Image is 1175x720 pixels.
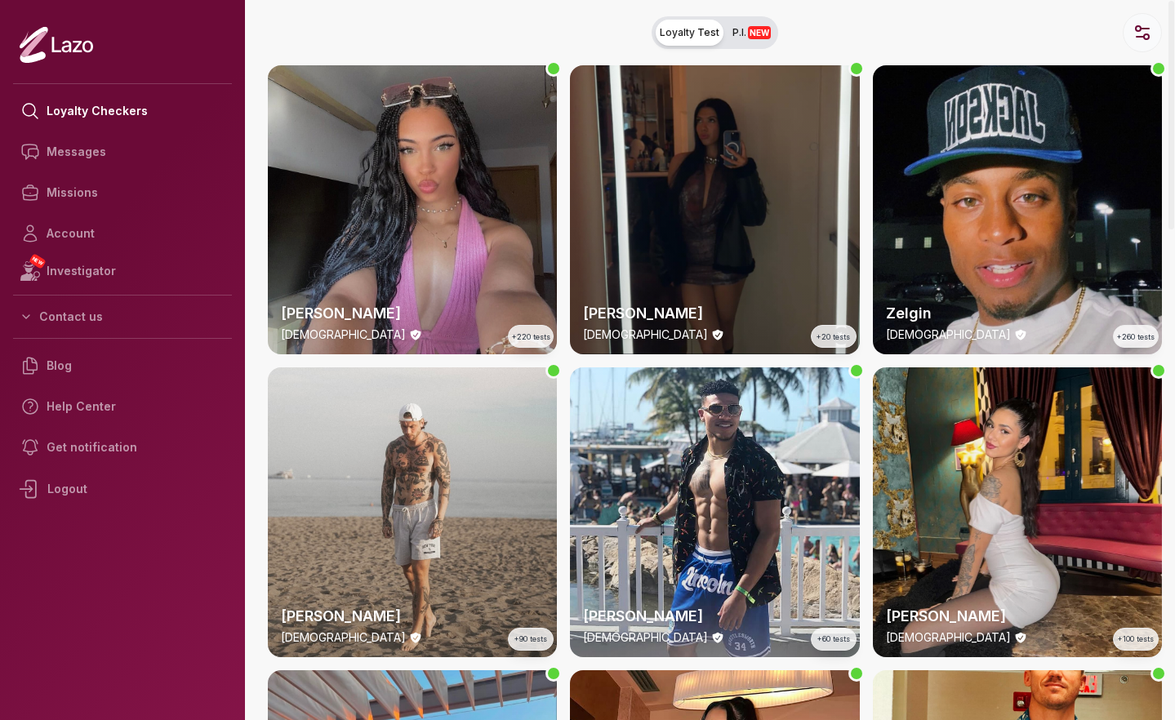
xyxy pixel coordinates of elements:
p: [DEMOGRAPHIC_DATA] [281,629,406,646]
a: Get notification [13,427,232,468]
h2: [PERSON_NAME] [583,605,846,628]
a: thumbchecker[PERSON_NAME][DEMOGRAPHIC_DATA]+100 tests [873,367,1162,656]
a: thumbchecker[PERSON_NAME][DEMOGRAPHIC_DATA]+20 tests [570,65,859,354]
a: NEWInvestigator [13,254,232,288]
img: checker [570,367,859,656]
h2: [PERSON_NAME] [886,605,1149,628]
p: [DEMOGRAPHIC_DATA] [886,629,1011,646]
p: [DEMOGRAPHIC_DATA] [886,327,1011,343]
p: [DEMOGRAPHIC_DATA] [583,327,708,343]
span: +220 tests [512,331,550,343]
div: Logout [13,468,232,510]
span: Loyalty Test [660,26,719,39]
a: Loyalty Checkers [13,91,232,131]
span: +60 tests [817,633,850,645]
span: NEW [29,253,47,269]
a: Messages [13,131,232,172]
img: checker [268,367,557,656]
span: +90 tests [514,633,547,645]
a: thumbchecker[PERSON_NAME][DEMOGRAPHIC_DATA]+60 tests [570,367,859,656]
img: checker [873,367,1162,656]
a: Help Center [13,386,232,427]
p: [DEMOGRAPHIC_DATA] [281,327,406,343]
img: checker [268,65,557,354]
span: NEW [748,26,771,39]
img: checker [570,65,859,354]
a: thumbchecker[PERSON_NAME][DEMOGRAPHIC_DATA]+90 tests [268,367,557,656]
span: +20 tests [817,331,850,343]
h2: Zelgin [886,302,1149,325]
h2: [PERSON_NAME] [281,302,544,325]
img: checker [873,65,1162,354]
a: thumbcheckerZelgin[DEMOGRAPHIC_DATA]+260 tests [873,65,1162,354]
span: +260 tests [1117,331,1155,343]
p: [DEMOGRAPHIC_DATA] [583,629,708,646]
span: P.I. [732,26,771,39]
a: Account [13,213,232,254]
a: Blog [13,345,232,386]
span: +100 tests [1118,633,1154,645]
a: Missions [13,172,232,213]
h2: [PERSON_NAME] [281,605,544,628]
button: Contact us [13,302,232,331]
a: thumbchecker[PERSON_NAME][DEMOGRAPHIC_DATA]+220 tests [268,65,557,354]
h2: [PERSON_NAME] [583,302,846,325]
